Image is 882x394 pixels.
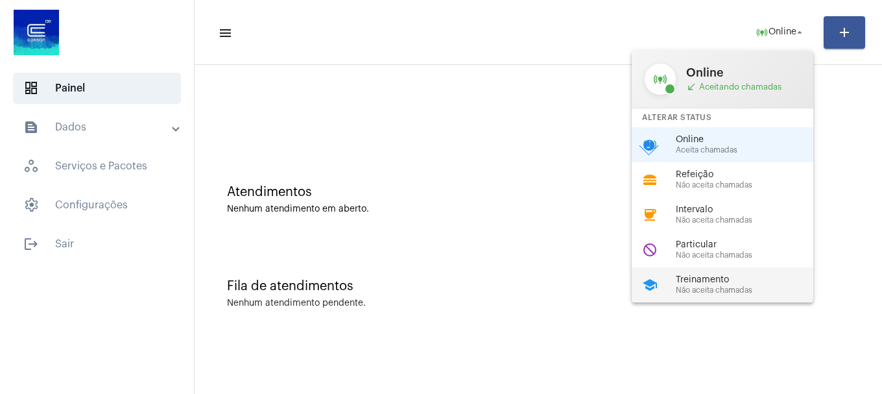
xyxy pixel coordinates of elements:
span: Particular [676,240,824,250]
span: Não aceita chamadas [676,216,824,225]
mat-icon: check_circle [639,136,659,156]
div: Alterar Status [632,108,813,127]
mat-icon: online_prediction [645,64,676,95]
span: Online [676,135,824,145]
span: Não aceita chamadas [676,251,824,260]
mat-icon: do_not_disturb [642,242,658,258]
mat-icon: online_prediction [642,137,658,153]
mat-icon: coffee [642,207,658,223]
span: Aceita chamadas [676,146,824,154]
mat-icon: call_received [686,82,697,92]
mat-icon: lunch_dining [642,172,658,188]
span: Online [686,66,800,79]
span: Intervalo [676,205,824,215]
mat-icon: school [642,277,658,293]
span: Aceitando chamadas [686,82,800,92]
span: Não aceita chamadas [676,286,824,295]
span: Treinamento [676,275,824,285]
span: Refeição [676,170,824,180]
span: Não aceita chamadas [676,181,824,190]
